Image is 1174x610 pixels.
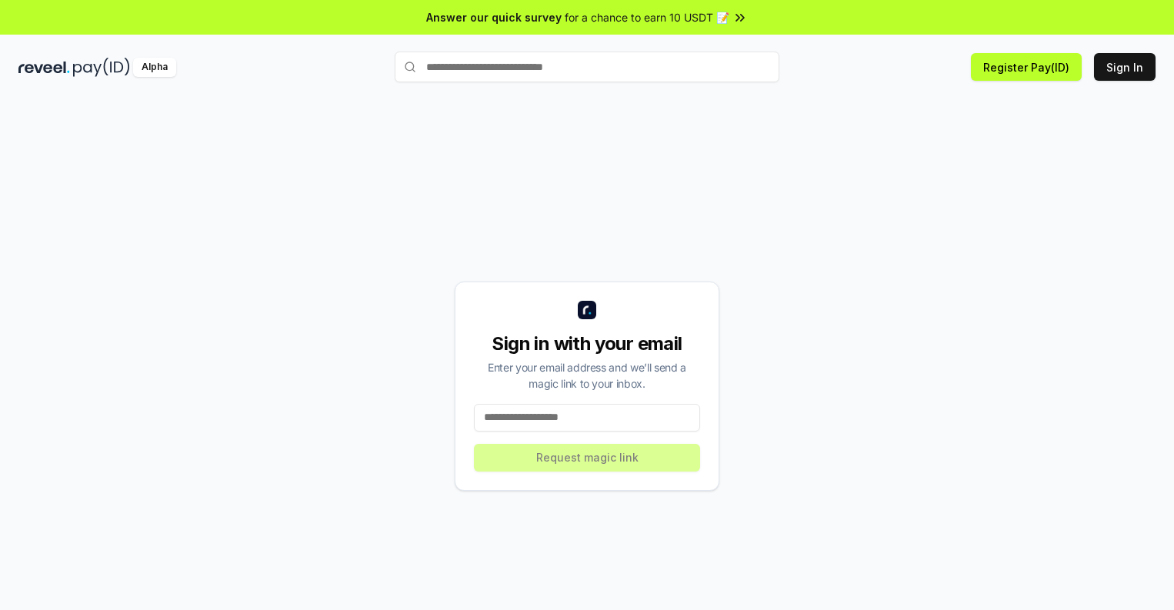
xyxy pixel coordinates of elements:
button: Register Pay(ID) [971,53,1082,81]
div: Sign in with your email [474,332,700,356]
img: pay_id [73,58,130,77]
div: Enter your email address and we’ll send a magic link to your inbox. [474,359,700,392]
img: logo_small [578,301,596,319]
button: Sign In [1094,53,1156,81]
span: Answer our quick survey [426,9,562,25]
img: reveel_dark [18,58,70,77]
span: for a chance to earn 10 USDT 📝 [565,9,729,25]
div: Alpha [133,58,176,77]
